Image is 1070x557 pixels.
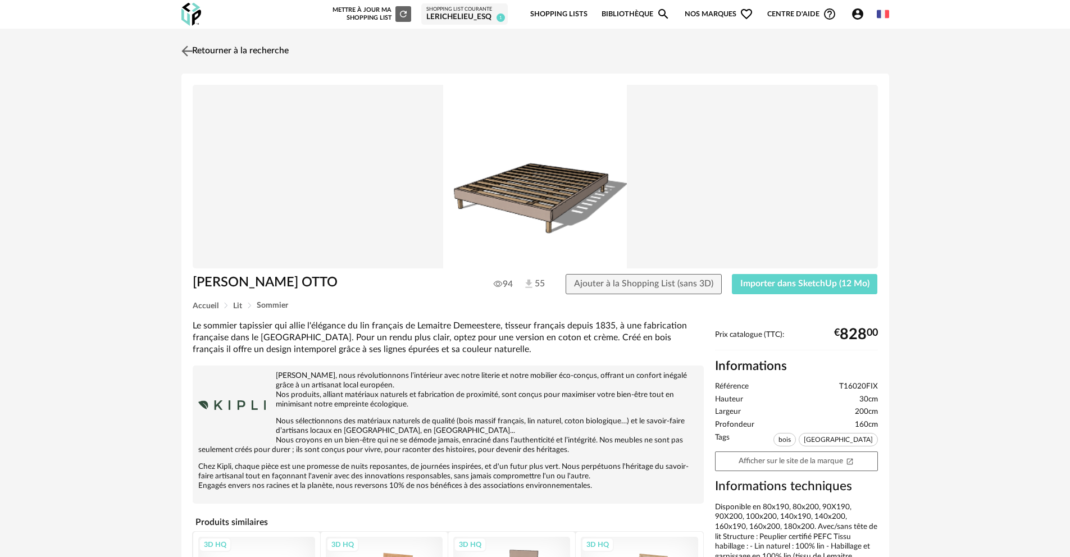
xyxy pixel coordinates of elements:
span: Account Circle icon [851,7,864,21]
span: 94 [494,278,513,290]
span: Heart Outline icon [740,7,753,21]
button: Ajouter à la Shopping List (sans 3D) [566,274,722,294]
div: 3D HQ [199,537,231,552]
h3: Informations techniques [715,478,878,495]
div: Prix catalogue (TTC): [715,330,878,351]
span: Largeur [715,407,741,417]
h2: Informations [715,358,878,375]
div: € 00 [834,330,878,339]
a: BibliothèqueMagnify icon [602,1,670,28]
span: Centre d'aideHelp Circle Outline icon [767,7,836,21]
a: Shopping Lists [530,1,588,28]
h4: Produits similaires [193,514,704,531]
span: Magnify icon [657,7,670,21]
span: Refresh icon [398,11,408,17]
span: 55 [523,278,545,290]
div: 3D HQ [326,537,359,552]
span: 828 [840,330,867,339]
div: 3D HQ [454,537,486,552]
span: T16020FIX [839,382,878,392]
span: 30cm [859,395,878,405]
img: Téléchargements [523,278,535,290]
div: LERICHELIEU_ESQ [426,12,503,22]
span: Tags [715,433,730,449]
span: Lit [233,302,242,310]
p: Nous sélectionnons des matériaux naturels de qualité (bois massif français, lin naturel, coton bi... [198,417,698,455]
span: 200cm [855,407,878,417]
span: Hauteur [715,395,743,405]
span: Account Circle icon [851,7,869,21]
div: 3D HQ [581,537,614,552]
span: 160cm [855,420,878,430]
p: Chez Kipli, chaque pièce est une promesse de nuits reposantes, de journées inspirées, et d'un fut... [198,462,698,491]
img: OXP [181,3,201,26]
span: Ajouter à la Shopping List (sans 3D) [574,279,713,288]
a: Retourner à la recherche [179,39,289,63]
span: Nos marques [685,1,753,28]
button: Importer dans SketchUp (12 Mo) [732,274,878,294]
a: Shopping List courante LERICHELIEU_ESQ 1 [426,6,503,22]
span: [GEOGRAPHIC_DATA] [799,433,878,446]
span: Sommier [257,302,288,309]
img: Product pack shot [193,85,878,268]
span: Help Circle Outline icon [823,7,836,21]
span: Importer dans SketchUp (12 Mo) [740,279,869,288]
span: Open In New icon [846,456,854,464]
span: Profondeur [715,420,754,430]
span: Accueil [193,302,218,310]
img: fr [877,8,889,20]
div: Mettre à jour ma Shopping List [330,6,411,22]
span: Référence [715,382,749,392]
p: [PERSON_NAME], nous révolutionnons l’intérieur avec notre literie et notre mobilier éco-conçus, o... [198,371,698,409]
div: Breadcrumb [193,302,878,310]
span: 1 [497,13,505,22]
a: Afficher sur le site de la marqueOpen In New icon [715,451,878,471]
span: bois [773,433,796,446]
img: brand logo [198,371,266,439]
img: svg+xml;base64,PHN2ZyB3aWR0aD0iMjQiIGhlaWdodD0iMjQiIHZpZXdCb3g9IjAgMCAyNCAyNCIgZmlsbD0ibm9uZSIgeG... [179,43,195,59]
div: Shopping List courante [426,6,503,13]
h1: [PERSON_NAME] OTTO [193,274,472,291]
div: Le sommier tapissier qui allie l'élégance du lin français de Lemaitre Demeestere, tisseur françai... [193,320,704,356]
